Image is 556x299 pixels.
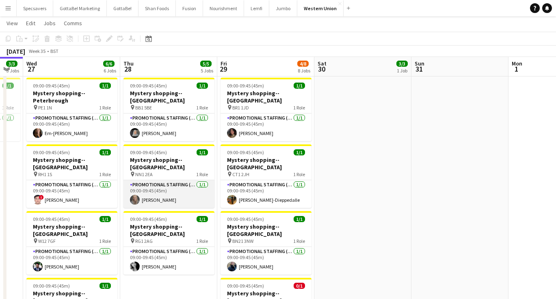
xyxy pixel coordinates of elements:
button: GottaBe! [107,0,138,16]
a: Comms [61,18,85,28]
app-card-role: Promotional Staffing (Mystery Shopper)1/109:00-09:45 (45m)![PERSON_NAME] [26,180,117,208]
h3: Mystery shopping--Peterbrough [26,89,117,104]
span: 09:00-09:45 (45m) [227,83,264,89]
h3: Mystery shopping--[GEOGRAPHIC_DATA] [123,156,214,171]
span: 1/1 [2,83,14,89]
span: 1 Role [99,171,111,177]
span: 1/1 [100,83,111,89]
span: Wed [26,60,37,67]
app-card-role: Promotional Staffing (Mystery Shopper)1/109:00-09:45 (45m)[PERSON_NAME] [221,247,312,275]
span: 1 Role [293,238,305,244]
span: RG1 2AG [135,238,153,244]
div: 5 Jobs [201,68,213,74]
span: 1/1 [100,149,111,155]
span: Sat [318,60,327,67]
span: 29 [219,64,227,74]
h3: Mystery shopping--[GEOGRAPHIC_DATA] [221,223,312,238]
span: 1/1 [100,283,111,289]
app-job-card: 09:00-09:45 (45m)1/1Mystery shopping--[GEOGRAPHIC_DATA] RG1 2AG1 RolePromotional Staffing (Myster... [123,211,214,275]
h3: Mystery shopping--[GEOGRAPHIC_DATA] [123,223,214,238]
div: 1 Job [397,68,407,74]
app-job-card: 09:00-09:45 (45m)1/1Mystery shopping--[GEOGRAPHIC_DATA] NN1 2EA1 RolePromotional Staffing (Myster... [123,144,214,208]
button: GottaBe! Marketing [53,0,107,16]
span: 1/1 [100,216,111,222]
span: 1/1 [197,149,208,155]
span: Edit [26,20,35,27]
span: BN21 3NW [232,238,253,244]
span: 6/6 [103,61,115,67]
span: 09:00-09:45 (45m) [33,149,70,155]
span: 09:00-09:45 (45m) [227,283,264,289]
h3: Mystery shopping--[GEOGRAPHIC_DATA] [221,156,312,171]
span: PE1 1N [38,105,52,111]
span: 28 [122,64,134,74]
a: View [3,18,21,28]
app-job-card: 09:00-09:45 (45m)1/1Mystery shopping--Peterbrough PE1 1N1 RolePromotional Staffing (Mystery Shopp... [26,78,117,141]
a: Jobs [40,18,59,28]
span: Thu [123,60,134,67]
div: 8 Jobs [298,68,310,74]
app-job-card: 09:00-09:45 (45m)1/1Mystery shopping--[GEOGRAPHIC_DATA] BN21 3NW1 RolePromotional Staffing (Myste... [221,211,312,275]
span: Comms [64,20,82,27]
span: Mon [512,60,522,67]
button: Fusion [176,0,203,16]
span: 1 Role [99,105,111,111]
h3: Mystery shopping--[GEOGRAPHIC_DATA] [26,156,117,171]
span: 1 Role [293,105,305,111]
app-card-role: Promotional Staffing (Mystery Shopper)1/109:00-09:45 (45m)[PERSON_NAME] [123,180,214,208]
button: Shan Foods [138,0,176,16]
span: 1 Role [2,105,14,111]
span: Fri [221,60,227,67]
app-job-card: 09:00-09:45 (45m)1/1Mystery shopping--[GEOGRAPHIC_DATA] W12 7GF1 RolePromotional Staffing (Myster... [26,211,117,275]
span: 1 Role [196,105,208,111]
span: W12 7GF [38,238,56,244]
div: 6 Jobs [104,68,116,74]
span: 09:00-09:45 (45m) [33,283,70,289]
span: View [6,20,18,27]
app-job-card: 09:00-09:45 (45m)1/1Mystery shopping--[GEOGRAPHIC_DATA] BR1 1JD1 RolePromotional Staffing (Myster... [221,78,312,141]
span: CT1 2JH [232,171,249,177]
span: NN1 2EA [135,171,153,177]
span: 1 Role [196,238,208,244]
button: Jumbo [269,0,297,16]
app-job-card: 09:00-09:45 (45m)1/1Mystery shopping--[GEOGRAPHIC_DATA] BB1 5BE1 RolePromotional Staffing (Myster... [123,78,214,141]
span: 30 [316,64,327,74]
span: 09:00-09:45 (45m) [227,216,264,222]
h3: Mystery shopping--[GEOGRAPHIC_DATA] [221,89,312,104]
button: Specsavers [17,0,53,16]
div: 09:00-09:45 (45m)1/1Mystery shopping--[GEOGRAPHIC_DATA] CT1 2JH1 RolePromotional Staffing (Myster... [221,144,312,208]
span: 4/8 [297,61,309,67]
span: 1 Role [293,171,305,177]
span: 31 [413,64,424,74]
span: 0/1 [294,283,305,289]
span: 1/1 [294,149,305,155]
span: Jobs [43,20,56,27]
span: Sun [415,60,424,67]
span: 1/1 [294,216,305,222]
span: 3/3 [396,61,408,67]
span: BB1 5BE [135,105,152,111]
app-card-role: Promotional Staffing (Mystery Shopper)1/109:00-09:45 (45m)Em-[PERSON_NAME] [26,113,117,141]
app-card-role: Promotional Staffing (Mystery Shopper)1/109:00-09:45 (45m)[PERSON_NAME] [123,113,214,141]
app-card-role: Promotional Staffing (Mystery Shopper)1/109:00-09:45 (45m)[PERSON_NAME] [123,247,214,275]
span: 27 [25,64,37,74]
span: 09:00-09:45 (45m) [227,149,264,155]
a: Edit [23,18,39,28]
span: 1/1 [294,83,305,89]
button: Nourishment [203,0,244,16]
app-card-role: Promotional Staffing (Mystery Shopper)1/109:00-09:45 (45m)[PERSON_NAME] [26,247,117,275]
span: 1/1 [197,216,208,222]
span: Week 35 [27,48,47,54]
span: 09:00-09:45 (45m) [33,216,70,222]
span: 5/5 [200,61,212,67]
span: 1 Role [196,171,208,177]
div: [DATE] [6,47,25,55]
span: BR1 1JD [232,105,249,111]
div: BST [50,48,58,54]
button: Lemfi [244,0,269,16]
span: 09:00-09:45 (45m) [130,149,167,155]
